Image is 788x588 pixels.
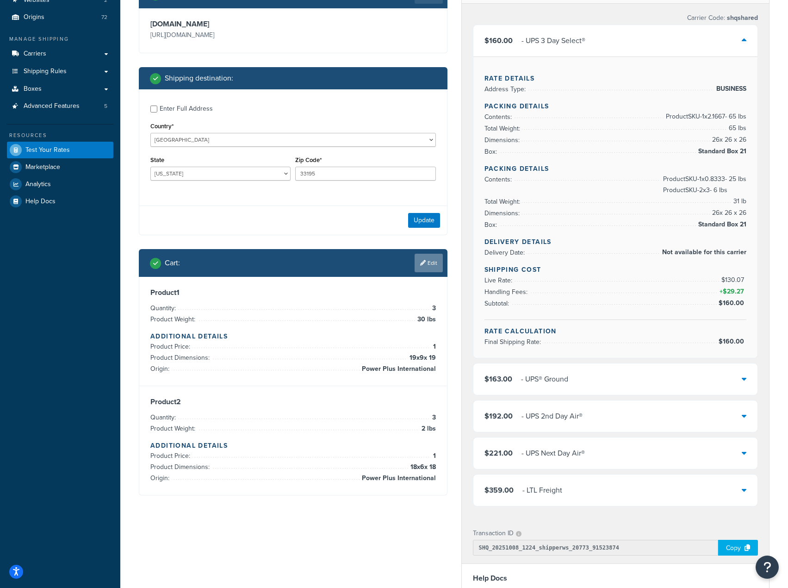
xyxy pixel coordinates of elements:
button: Update [408,213,440,228]
span: Contents: [484,175,514,184]
a: Help Docs [7,193,113,210]
span: 26 x 26 x 26 [710,134,746,145]
span: Delivery Date: [484,248,527,257]
h3: Product 2 [150,397,436,407]
span: 2 lbs [419,423,436,434]
span: Product Weight: [150,314,198,324]
span: 65 lbs [726,123,746,134]
span: 3 [430,303,436,314]
span: 18 x 6 x 18 [408,462,436,473]
span: $359.00 [484,485,514,495]
label: State [150,156,164,163]
h3: [DOMAIN_NAME] [150,19,291,29]
span: Dimensions: [484,135,522,145]
div: - UPS® Ground [521,373,568,386]
input: Enter Full Address [150,106,157,113]
span: $160.00 [719,298,746,308]
h2: Cart : [165,259,180,267]
span: Total Weight: [484,197,522,206]
div: Enter Full Address [160,102,213,115]
span: Carriers [24,50,46,58]
span: Final Shipping Rate: [484,337,543,347]
span: Standard Box 21 [696,146,746,157]
span: $160.00 [719,337,746,346]
span: 30 lbs [415,314,436,325]
label: Country* [150,123,174,130]
div: Resources [7,131,113,139]
span: $192.00 [484,411,513,421]
span: 5 [104,102,107,110]
span: Power Plus International [360,363,436,375]
span: Address Type: [484,84,528,94]
a: Boxes [7,81,113,98]
span: 26 x 26 x 26 [710,207,746,219]
span: 1 [431,341,436,352]
span: $221.00 [484,448,513,458]
span: Advanced Features [24,102,80,110]
a: Edit [415,254,443,272]
span: 3 [430,412,436,423]
span: Product Price: [150,451,192,461]
h4: Additional Details [150,441,436,450]
span: Product Weight: [150,424,198,433]
span: 1 [431,450,436,462]
span: $130.07 [721,275,746,285]
span: 31 lb [731,196,746,207]
h3: Product 1 [150,288,436,297]
span: Quantity: [150,303,178,313]
li: Advanced Features [7,98,113,115]
li: Test Your Rates [7,142,113,158]
span: Handling Fees: [484,287,530,297]
h4: Additional Details [150,332,436,341]
a: Advanced Features5 [7,98,113,115]
div: - LTL Freight [522,484,562,497]
a: Shipping Rules [7,63,113,80]
h4: Rate Details [484,74,747,83]
span: 72 [101,13,107,21]
h2: Shipping destination : [165,74,233,82]
label: Zip Code* [295,156,322,163]
span: shqshared [725,13,758,23]
span: 19 x 9 x 19 [407,352,436,363]
li: Origins [7,9,113,26]
a: Analytics [7,176,113,193]
div: - UPS 2nd Day Air® [521,410,583,423]
p: Carrier Code: [687,12,758,25]
span: Not available for this carrier [660,247,746,258]
h4: Packing Details [484,101,747,111]
span: Test Your Rates [25,146,70,154]
span: Subtotal: [484,299,511,308]
div: Manage Shipping [7,35,113,43]
div: - UPS Next Day Air® [521,447,585,460]
span: Dimensions: [484,208,522,218]
span: Help Docs [25,198,56,206]
h4: Rate Calculation [484,326,747,336]
div: - UPS 3 Day Select® [521,34,585,47]
span: Total Weight: [484,124,522,133]
span: Origin: [150,364,172,374]
span: Origins [24,13,44,21]
span: + [718,286,746,297]
li: Carriers [7,45,113,63]
span: Quantity: [150,413,178,422]
a: Marketplace [7,159,113,175]
span: Product SKU-1 x 0.8333 - 25 lbs Product SKU-2 x 3 - 6 lbs [661,174,746,196]
span: Marketplace [25,163,60,171]
span: $160.00 [484,35,513,46]
button: Open Resource Center [756,556,779,579]
p: [URL][DOMAIN_NAME] [150,29,291,42]
h4: Shipping Cost [484,265,747,275]
span: Boxes [24,85,42,93]
h4: Help Docs [473,573,758,584]
span: Box: [484,220,499,230]
span: $29.27 [723,287,746,296]
a: Origins72 [7,9,113,26]
h4: Packing Details [484,164,747,174]
p: Transaction ID [473,527,514,540]
span: $163.00 [484,374,512,384]
span: Product Price: [150,342,192,351]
